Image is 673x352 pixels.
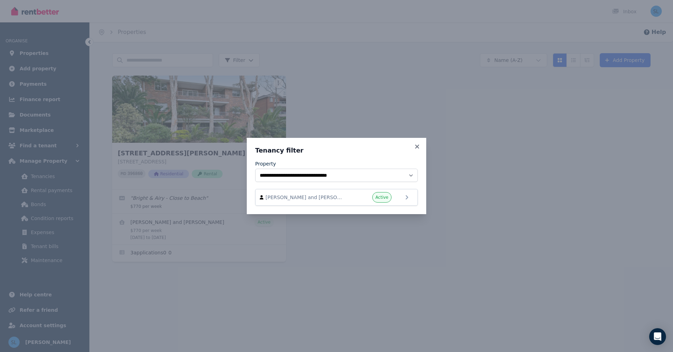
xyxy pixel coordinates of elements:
[266,194,346,201] span: [PERSON_NAME] and [PERSON_NAME]
[375,195,388,200] span: Active
[649,328,666,345] div: Open Intercom Messenger
[255,146,418,155] h3: Tenancy filter
[255,160,276,167] label: Property
[255,189,418,206] a: [PERSON_NAME] and [PERSON_NAME]Active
